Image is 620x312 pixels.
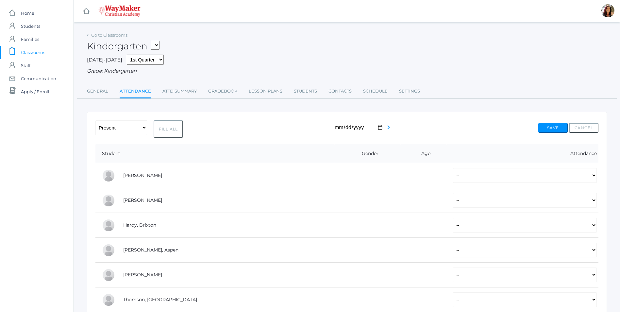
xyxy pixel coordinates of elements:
div: Brixton Hardy [102,219,115,232]
button: Fill All [154,120,183,138]
a: Contacts [328,85,352,98]
span: Families [21,33,39,46]
span: Students [21,20,40,33]
a: Thomson, [GEOGRAPHIC_DATA] [123,297,197,303]
span: Classrooms [21,46,45,59]
button: Cancel [569,123,598,133]
i: chevron_right [385,123,393,131]
a: Go to Classrooms [91,32,127,38]
div: Everest Thomson [102,293,115,306]
a: [PERSON_NAME] [123,172,162,178]
span: [DATE]-[DATE] [87,57,122,63]
a: Lesson Plans [249,85,282,98]
a: Hardy, Brixton [123,222,156,228]
th: Attendance [446,144,598,163]
div: Aspen Hemingway [102,244,115,257]
a: [PERSON_NAME] [123,272,162,278]
div: Gina Pecor [601,4,614,17]
span: Staff [21,59,30,72]
h2: Kindergarten [87,41,159,51]
th: Age [400,144,446,163]
span: Communication [21,72,56,85]
a: Settings [399,85,420,98]
a: Gradebook [208,85,237,98]
a: chevron_right [385,126,393,132]
a: General [87,85,108,98]
a: [PERSON_NAME], Aspen [123,247,178,253]
th: Gender [335,144,401,163]
div: Abigail Backstrom [102,169,115,182]
div: Nolan Gagen [102,194,115,207]
a: Schedule [363,85,388,98]
th: Student [95,144,335,163]
div: Nico Hurley [102,269,115,282]
img: waymaker-logo-stack-white-1602f2b1af18da31a5905e9982d058868370996dac5278e84edea6dabf9a3315.png [98,5,141,17]
span: Home [21,7,34,20]
span: Apply / Enroll [21,85,49,98]
button: Save [538,123,568,133]
a: Attd Summary [162,85,197,98]
a: [PERSON_NAME] [123,197,162,203]
a: Attendance [120,85,151,99]
a: Students [294,85,317,98]
div: Grade: Kindergarten [87,67,607,75]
